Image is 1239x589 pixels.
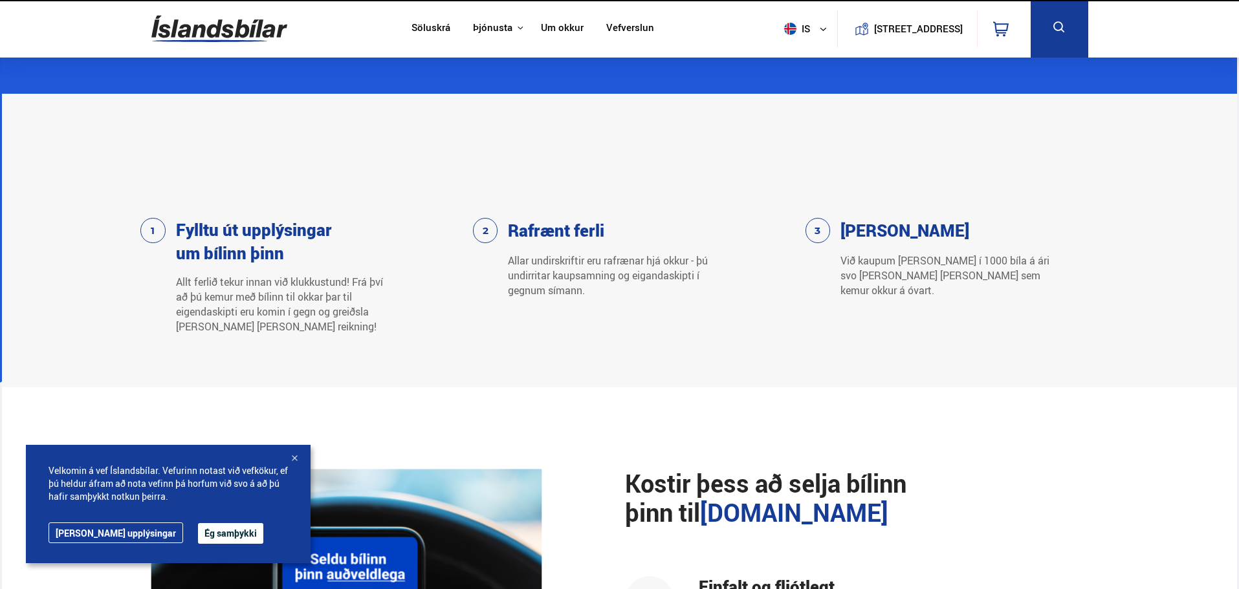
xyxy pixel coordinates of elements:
a: [PERSON_NAME] upplýsingar [49,522,183,543]
h3: Fylltu út upplýsingar um bílinn þinn [176,218,338,264]
a: Vefverslun [606,22,654,36]
img: G0Ugv5HjCgRt.svg [151,8,287,50]
span: is [779,23,811,35]
button: Ég samþykki [198,523,263,544]
span: Velkomin á vef Íslandsbílar. Vefurinn notast við vefkökur, ef þú heldur áfram að nota vefinn þá h... [49,464,288,503]
a: [STREET_ADDRESS] [844,10,970,47]
p: Allt ferlið tekur innan við klukkustund! Frá því að þú kemur með bílinn til okkar þar til eigenda... [176,275,387,334]
p: Við kaupum [PERSON_NAME] í 1000 bíla á ári svo [PERSON_NAME] [PERSON_NAME] sem kemur okkur á óvart. [840,253,1051,298]
button: Þjónusta [473,22,512,34]
span: [DOMAIN_NAME] [700,496,888,529]
h3: Rafrænt ferli [508,219,604,242]
button: [STREET_ADDRESS] [879,23,958,34]
a: Söluskrá [411,22,450,36]
a: Um okkur [541,22,584,36]
button: is [779,10,837,48]
h3: [PERSON_NAME] [840,219,969,242]
img: svg+xml;base64,PHN2ZyB4bWxucz0iaHR0cDovL3d3dy53My5vcmcvMjAwMC9zdmciIHdpZHRoPSI1MTIiIGhlaWdodD0iNT... [784,23,796,35]
h2: Kostir þess að selja bílinn þinn til [625,469,946,528]
p: Allar undirskriftir eru rafrænar hjá okkur - þú undirritar kaupsamning og eigandaskipti í gegnum ... [508,253,719,298]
